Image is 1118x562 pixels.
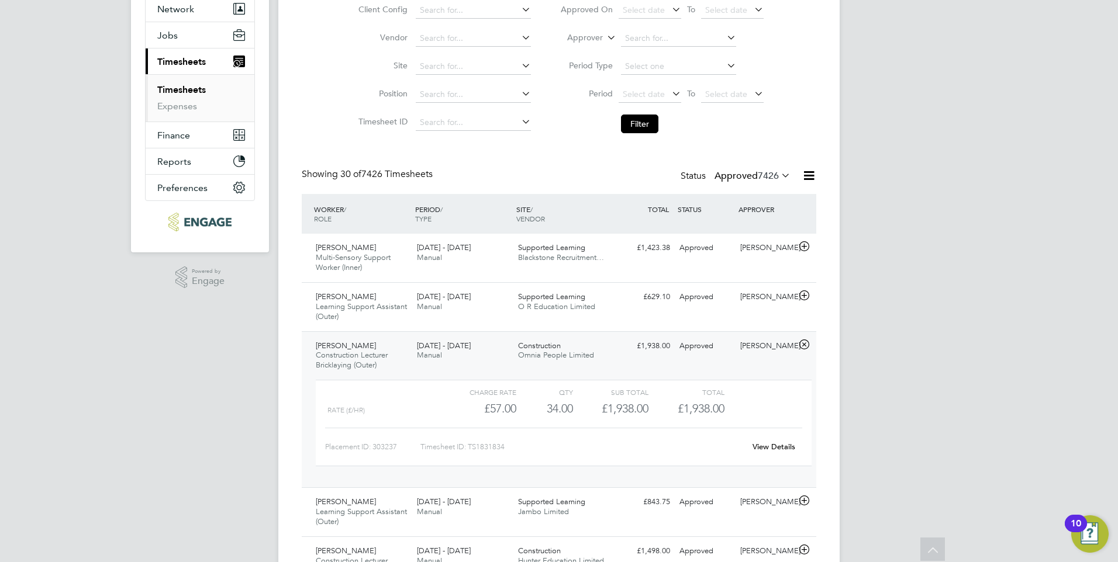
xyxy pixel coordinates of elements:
label: Period [560,88,613,99]
span: 7426 Timesheets [340,168,433,180]
span: Preferences [157,182,208,193]
span: To [684,2,699,17]
span: Supported Learning [518,242,585,252]
img: ncclondon-logo-retina.png [168,213,231,231]
span: Reports [157,156,191,167]
div: Showing [302,168,435,181]
input: Select one [621,58,736,75]
div: [PERSON_NAME] [736,492,796,512]
span: [DATE] - [DATE] [417,341,471,351]
a: Expenses [157,100,197,112]
span: Select date [705,5,747,15]
div: Timesheet ID: TS1831834 [420,438,745,456]
button: Open Resource Center, 10 new notifications [1071,515,1109,553]
a: Powered byEngage [175,266,225,289]
span: Learning Support Assistant (Outer) [316,301,407,321]
label: Approver [550,32,603,44]
span: [PERSON_NAME] [316,341,376,351]
label: Period Type [560,60,613,71]
span: / [530,204,533,214]
input: Search for... [621,30,736,47]
span: Manual [417,350,442,360]
label: Site [355,60,408,71]
span: Construction [518,341,561,351]
div: Sub Total [573,385,648,399]
span: Jambo Limited [518,507,569,516]
span: [PERSON_NAME] [316,546,376,556]
label: Approved [715,170,791,182]
span: Omnia People Limited [518,350,594,360]
div: £1,498.00 [614,542,675,561]
span: / [440,204,443,214]
input: Search for... [416,30,531,47]
label: Position [355,88,408,99]
div: Status [681,168,793,185]
span: Supported Learning [518,497,585,507]
div: WORKER [311,199,412,229]
span: To [684,86,699,101]
span: Powered by [192,266,225,276]
div: 10 [1071,523,1081,539]
div: £1,423.38 [614,238,675,258]
label: Vendor [355,32,408,43]
a: Go to home page [145,213,255,231]
span: [DATE] - [DATE] [417,242,471,252]
button: Finance [146,122,254,148]
div: Charge rate [441,385,516,399]
span: Select date [623,5,665,15]
span: Learning Support Assistant (Outer) [316,507,407,526]
div: Total [648,385,724,399]
div: PERIOD [412,199,513,229]
span: Manual [417,301,442,311]
span: [DATE] - [DATE] [417,292,471,301]
label: Client Config [355,4,408,15]
span: [PERSON_NAME] [316,292,376,301]
label: Timesheet ID [355,116,408,127]
button: Preferences [146,175,254,200]
span: Manual [417,507,442,516]
span: [PERSON_NAME] [316,497,376,507]
span: [DATE] - [DATE] [417,546,471,556]
a: Timesheets [157,84,206,95]
span: £1,938.00 [678,401,724,415]
span: Supported Learning [518,292,585,301]
span: Select date [705,89,747,99]
button: Filter [621,115,658,133]
div: £1,938.00 [573,399,648,418]
span: Blackstone Recruitment… [518,252,604,262]
input: Search for... [416,115,531,131]
span: Manual [417,252,442,262]
button: Timesheets [146,48,254,74]
span: Construction Lecturer Bricklaying (Outer) [316,350,388,370]
span: Finance [157,130,190,141]
span: 7426 [758,170,779,182]
div: Approved [675,542,736,561]
span: Select date [623,89,665,99]
button: Jobs [146,22,254,48]
span: Rate (£/HR) [327,406,365,414]
span: Construction [518,546,561,556]
button: Reports [146,148,254,174]
span: ROLE [314,214,332,223]
div: Approved [675,492,736,512]
div: Approved [675,238,736,258]
span: TOTAL [648,204,669,214]
div: [PERSON_NAME] [736,238,796,258]
div: [PERSON_NAME] [736,542,796,561]
span: 30 of [340,168,361,180]
div: [PERSON_NAME] [736,287,796,307]
div: £1,938.00 [614,336,675,356]
div: £843.75 [614,492,675,512]
div: Placement ID: 303237 [325,438,420,456]
span: / [344,204,346,214]
span: O R Education Limited [518,301,595,311]
a: View Details [753,442,795,452]
span: Multi-Sensory Support Worker (Inner) [316,252,391,272]
div: Approved [675,336,736,356]
div: Approved [675,287,736,307]
span: TYPE [415,214,432,223]
span: [PERSON_NAME] [316,242,376,252]
span: Engage [192,276,225,286]
div: SITE [513,199,615,229]
div: STATUS [675,199,736,220]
